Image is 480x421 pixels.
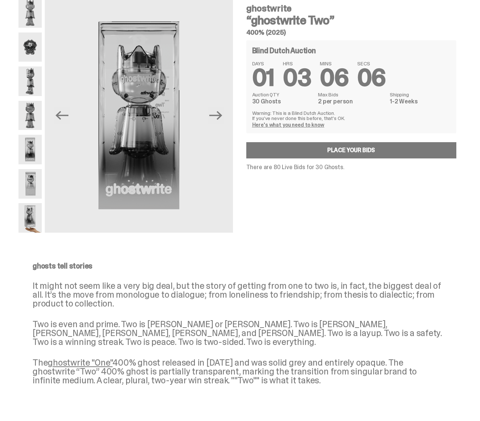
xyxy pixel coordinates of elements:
[390,99,450,105] dd: 1-2 Weeks
[252,121,324,128] a: Here's what you need to know
[246,164,456,170] p: There are 80 Live Bids for 30 Ghosts.
[33,320,442,346] p: Two is even and prime. Two is [PERSON_NAME] or [PERSON_NAME]. Two is [PERSON_NAME], [PERSON_NAME]...
[18,101,42,130] img: ghostwrite_Two_8.png
[33,262,442,270] p: ghosts tell stories
[252,47,316,54] h4: Blind Dutch Auction
[208,107,224,124] button: Next
[246,4,456,13] h4: ghostwrite
[252,61,274,66] span: DAYS
[33,358,442,385] p: The 400% ghost released in [DATE] and was solid grey and entirely opaque. The ghostwrite “Two” 40...
[252,92,314,97] dt: Auction QTY
[252,62,274,93] span: 01
[357,61,386,66] span: SECS
[33,281,442,308] p: It might not seem like a very big deal, but the story of getting from one to two is, in fact, the...
[283,61,311,66] span: HRS
[246,14,456,26] h3: “ghostwrite Two”
[18,203,42,233] img: ghostwrite_Two_Last.png
[246,142,456,158] a: Place your Bids
[390,92,450,97] dt: Shipping
[318,92,385,97] dt: Max Bids
[18,169,42,199] img: ghostwrite_Two_17.png
[54,107,70,124] button: Previous
[18,135,42,164] img: ghostwrite_Two_14.png
[18,66,42,96] img: ghostwrite_Two_2.png
[252,99,314,105] dd: 30 Ghosts
[320,61,348,66] span: MINS
[252,110,450,121] p: Warning: This is a Blind Dutch Auction. If you’ve never done this before, that’s OK.
[320,62,348,93] span: 06
[18,32,42,62] img: ghostwrite_Two_13.png
[246,29,456,36] h5: 400% (2025)
[48,357,112,368] a: ghostwrite "One"
[283,62,311,93] span: 03
[357,62,386,93] span: 06
[318,99,385,105] dd: 2 per person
